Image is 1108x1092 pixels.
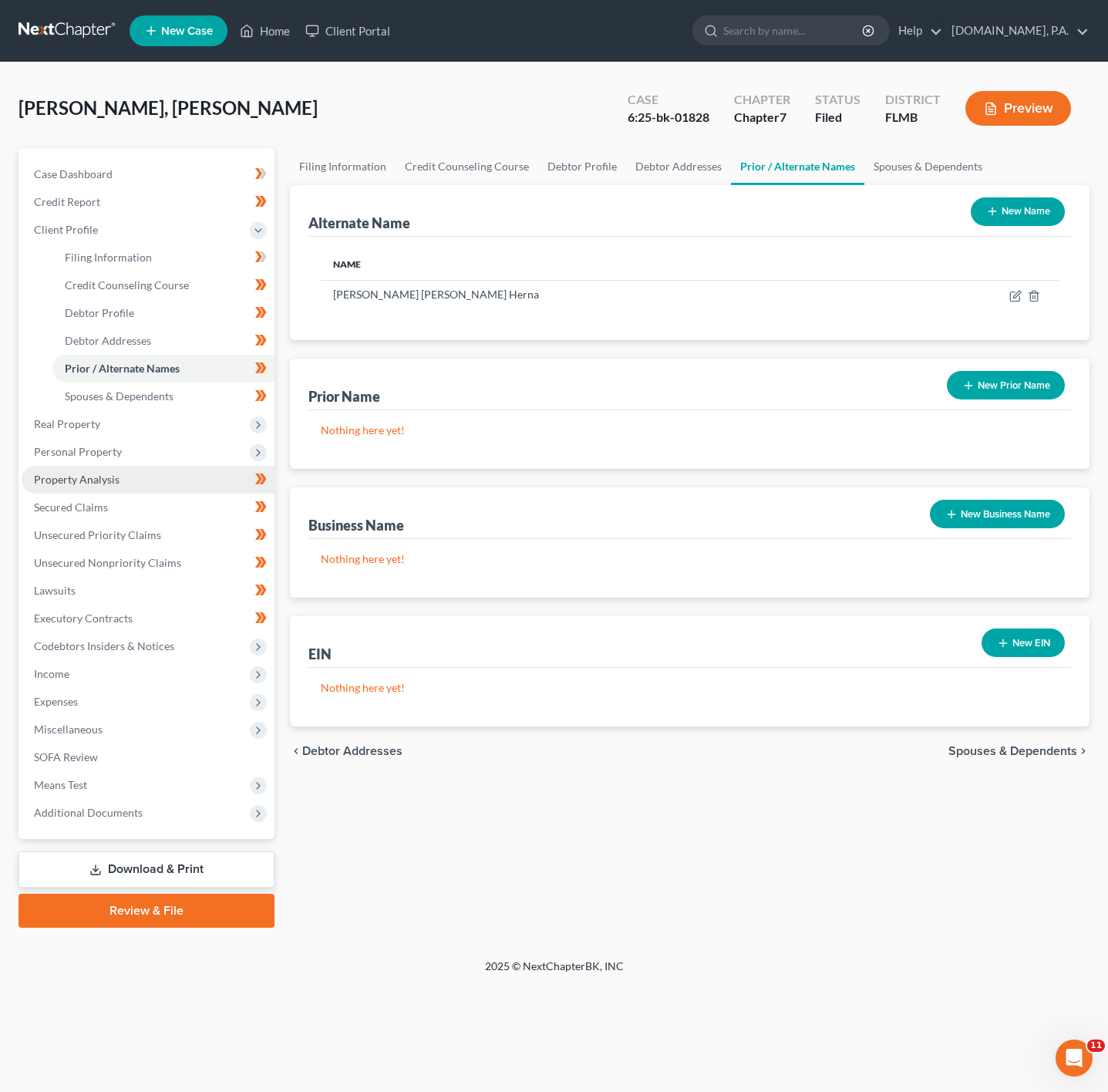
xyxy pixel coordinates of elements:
span: Debtor Profile [65,306,134,319]
div: EIN [308,645,332,663]
p: Nothing here yet! [321,423,1059,438]
a: Download & Print [19,851,274,888]
div: Case [628,91,709,109]
a: Home [232,17,298,45]
span: Spouses & Dependents [948,745,1077,757]
button: New Business Name [930,500,1065,528]
button: Preview [965,91,1071,126]
a: Secured Claims [22,494,274,521]
iframe: Intercom live chat [1056,1040,1093,1077]
span: Real Property [34,417,100,430]
div: Alternate Name [308,214,410,232]
span: Credit Counseling Course [65,278,189,292]
a: Case Dashboard [22,160,274,188]
a: Debtor Addresses [52,327,274,355]
span: Lawsuits [34,584,76,597]
span: Executory Contracts [34,612,133,625]
span: Debtor Addresses [65,334,151,347]
span: Case Dashboard [34,167,113,180]
span: Means Test [34,778,87,791]
div: Chapter [734,91,790,109]
div: 2025 © NextChapterBK, INC [115,959,994,986]
button: chevron_left Debtor Addresses [290,745,402,757]
span: Filing Information [65,251,152,264]
button: Spouses & Dependents chevron_right [948,745,1089,757]
span: Income [34,667,69,680]
a: Credit Counseling Course [396,148,538,185]
span: Personal Property [34,445,122,458]
a: Property Analysis [22,466,274,494]
a: Credit Counseling Course [52,271,274,299]
div: 6:25-bk-01828 [628,109,709,126]
th: Name [321,249,903,280]
a: Prior / Alternate Names [731,148,864,185]
div: Chapter [734,109,790,126]
span: Debtor Addresses [302,745,402,757]
a: Executory Contracts [22,605,274,632]
p: Nothing here yet! [321,680,1059,696]
button: New Name [971,197,1065,226]
a: Help [891,17,942,45]
span: Prior / Alternate Names [65,362,180,375]
div: Status [815,91,860,109]
div: District [885,91,941,109]
span: 11 [1087,1040,1105,1052]
a: Prior / Alternate Names [52,355,274,383]
span: Unsecured Nonpriority Claims [34,556,181,569]
button: New Prior Name [947,371,1065,399]
span: Client Profile [34,223,98,236]
a: Filing Information [52,244,274,271]
a: Unsecured Priority Claims [22,521,274,549]
i: chevron_right [1077,745,1089,757]
div: Business Name [308,516,404,534]
div: Prior Name [308,387,380,406]
input: Search by name... [723,16,864,45]
a: [DOMAIN_NAME], P.A. [944,17,1089,45]
span: Additional Documents [34,806,143,819]
span: Spouses & Dependents [65,389,173,403]
span: Codebtors Insiders & Notices [34,639,174,652]
a: Credit Report [22,188,274,216]
a: Spouses & Dependents [864,148,992,185]
div: Filed [815,109,860,126]
a: Debtor Profile [538,148,626,185]
i: chevron_left [290,745,302,757]
a: Lawsuits [22,577,274,605]
a: Debtor Profile [52,299,274,327]
span: Property Analysis [34,473,120,486]
span: Credit Report [34,195,100,208]
span: [PERSON_NAME], [PERSON_NAME] [19,96,318,119]
span: SOFA Review [34,750,98,763]
button: New EIN [982,629,1065,657]
span: Unsecured Priority Claims [34,528,161,541]
a: Review & File [19,894,274,928]
span: New Case [161,25,213,37]
a: Debtor Addresses [626,148,731,185]
a: Spouses & Dependents [52,383,274,410]
div: FLMB [885,109,941,126]
p: Nothing here yet! [321,551,1059,567]
span: 7 [780,110,786,124]
span: Miscellaneous [34,723,103,736]
td: [PERSON_NAME] [PERSON_NAME] Herna [321,280,903,309]
span: Secured Claims [34,501,108,514]
a: Filing Information [290,148,396,185]
a: Unsecured Nonpriority Claims [22,549,274,577]
span: Expenses [34,695,78,708]
a: Client Portal [298,17,398,45]
a: SOFA Review [22,743,274,771]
